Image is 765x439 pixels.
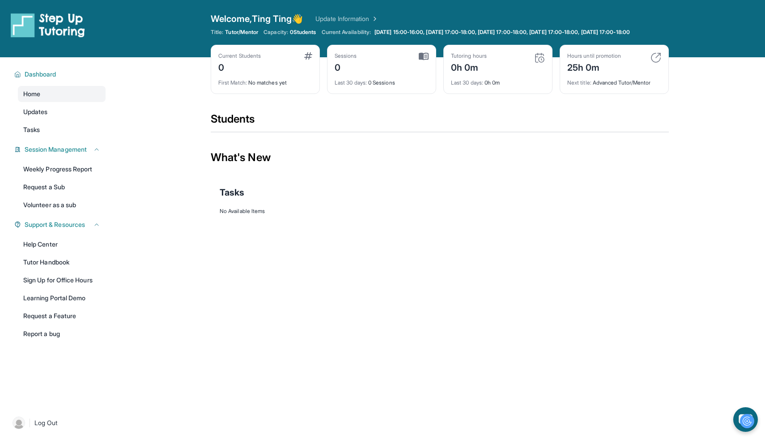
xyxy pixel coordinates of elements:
[18,122,106,138] a: Tasks
[18,161,106,177] a: Weekly Progress Report
[18,197,106,213] a: Volunteer as a sub
[322,29,371,36] span: Current Availability:
[211,29,223,36] span: Title:
[451,79,483,86] span: Last 30 days :
[29,418,31,428] span: |
[419,52,429,60] img: card
[18,308,106,324] a: Request a Feature
[335,60,357,74] div: 0
[218,52,261,60] div: Current Students
[218,79,247,86] span: First Match :
[21,220,100,229] button: Support & Resources
[220,208,660,215] div: No Available Items
[225,29,258,36] span: Tutor/Mentor
[451,60,487,74] div: 0h 0m
[25,220,85,229] span: Support & Resources
[451,74,545,86] div: 0h 0m
[335,52,357,60] div: Sessions
[567,74,661,86] div: Advanced Tutor/Mentor
[18,272,106,288] a: Sign Up for Office Hours
[18,254,106,270] a: Tutor Handbook
[534,52,545,63] img: card
[290,29,316,36] span: 0 Students
[567,79,591,86] span: Next title :
[451,52,487,60] div: Tutoring hours
[263,29,288,36] span: Capacity:
[13,417,25,429] img: user-img
[567,52,621,60] div: Hours until promotion
[25,145,87,154] span: Session Management
[220,186,244,199] span: Tasks
[650,52,661,63] img: card
[733,407,758,432] button: chat-button
[335,74,429,86] div: 0 Sessions
[218,60,261,74] div: 0
[373,29,632,36] a: [DATE] 15:00-16:00, [DATE] 17:00-18:00, [DATE] 17:00-18:00, [DATE] 17:00-18:00, [DATE] 17:00-18:00
[374,29,630,36] span: [DATE] 15:00-16:00, [DATE] 17:00-18:00, [DATE] 17:00-18:00, [DATE] 17:00-18:00, [DATE] 17:00-18:00
[211,13,303,25] span: Welcome, Ting Ting 👋
[18,86,106,102] a: Home
[335,79,367,86] span: Last 30 days :
[11,13,85,38] img: logo
[18,179,106,195] a: Request a Sub
[18,290,106,306] a: Learning Portal Demo
[34,418,58,427] span: Log Out
[23,90,40,98] span: Home
[315,14,378,23] a: Update Information
[23,107,48,116] span: Updates
[567,60,621,74] div: 25h 0m
[18,236,106,252] a: Help Center
[21,145,100,154] button: Session Management
[25,70,56,79] span: Dashboard
[18,104,106,120] a: Updates
[218,74,312,86] div: No matches yet
[21,70,100,79] button: Dashboard
[23,125,40,134] span: Tasks
[9,413,106,433] a: |Log Out
[304,52,312,60] img: card
[370,14,378,23] img: Chevron Right
[18,326,106,342] a: Report a bug
[211,112,669,132] div: Students
[211,138,669,177] div: What's New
